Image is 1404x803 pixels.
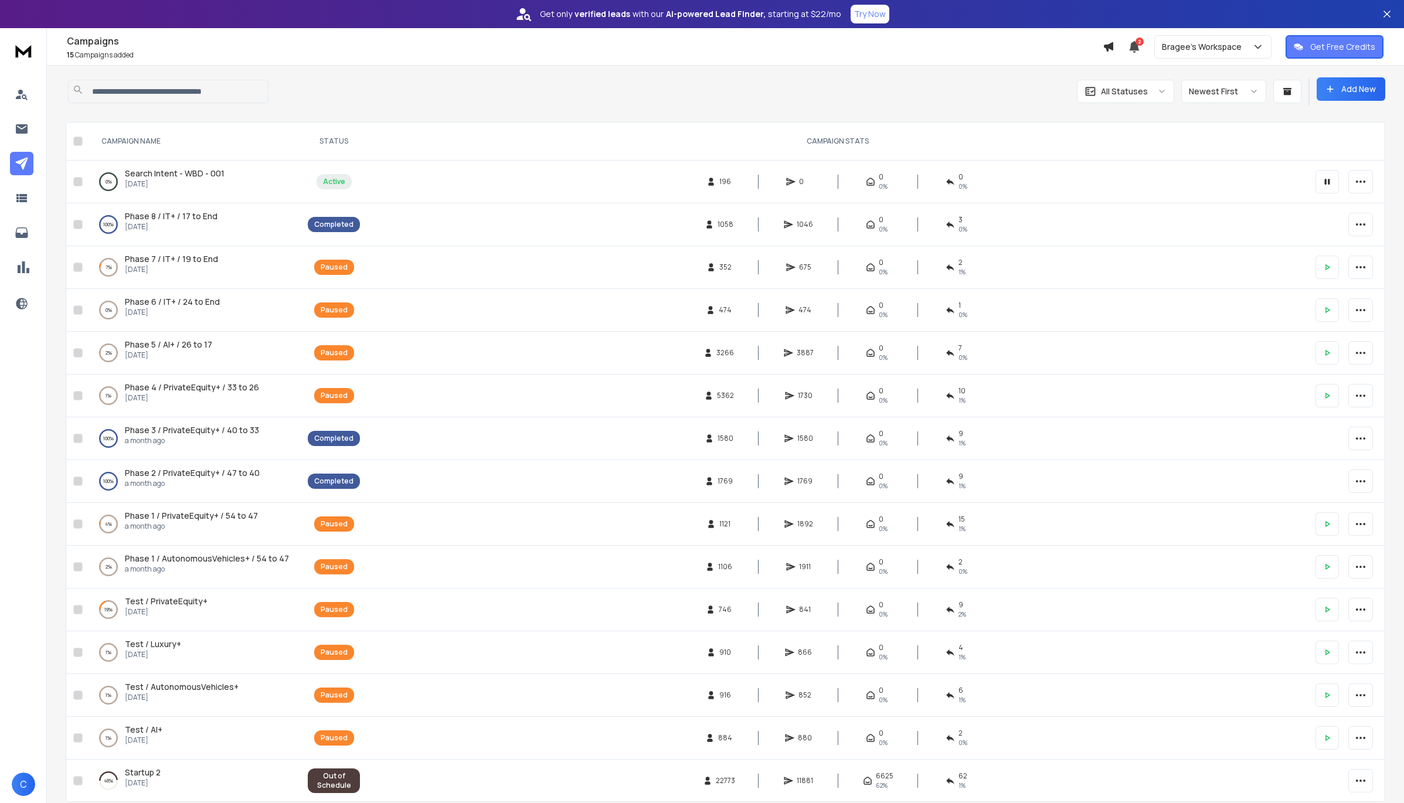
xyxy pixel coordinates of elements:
span: 2 [1136,38,1144,46]
div: Active [323,177,345,186]
span: 11881 [797,776,813,785]
span: Phase 7 / IT+ / 19 to End [125,253,218,264]
p: Get only with our starting at $22/mo [540,8,841,20]
span: 15 [958,515,965,524]
th: CAMPAIGN STATS [367,123,1308,161]
p: [DATE] [125,650,181,659]
div: Paused [321,733,348,743]
span: 675 [799,263,811,272]
p: [DATE] [125,607,208,617]
span: 1 % [958,396,966,405]
span: Phase 3 / PrivateEquity+ / 40 to 33 [125,424,259,435]
span: 1 % [958,438,966,448]
p: [DATE] [125,736,162,745]
span: 474 [719,305,732,315]
span: 0% [879,652,888,662]
span: 0% [879,353,888,362]
td: 0%Search Intent - WBD - 001[DATE] [87,161,301,203]
span: 1580 [718,434,733,443]
span: 474 [798,305,811,315]
a: Phase 6 / IT+ / 24 to End [125,296,220,308]
div: Paused [321,519,348,529]
span: Test / AutonomousVehicles+ [125,681,239,692]
p: 0 % [106,176,112,188]
span: 3266 [716,348,734,358]
div: Paused [321,648,348,657]
span: 1 % [958,652,966,662]
span: 2 [958,258,963,267]
span: 0 % [958,567,967,576]
td: 0%Phase 6 / IT+ / 24 to End[DATE] [87,289,301,332]
p: 1 % [106,732,111,744]
div: Completed [314,220,353,229]
td: 19%Test / PrivateEquity+[DATE] [87,588,301,631]
p: [DATE] [125,179,225,189]
div: Paused [321,391,348,400]
span: Startup 2 [125,767,161,778]
span: 0 % [958,310,967,319]
a: Startup 2 [125,767,161,778]
span: 0 [879,301,883,310]
span: 1 % [958,695,966,705]
span: 916 [719,690,731,700]
span: 1769 [718,477,733,486]
span: 0% [879,524,888,533]
p: [DATE] [125,222,217,232]
span: 852 [798,690,811,700]
span: 0 [879,172,883,182]
span: 1 % [958,481,966,491]
div: Paused [321,305,348,315]
p: 100 % [103,219,114,230]
td: 1%Test / AI+[DATE] [87,717,301,760]
p: 1 % [106,647,111,658]
span: 9 [958,429,963,438]
th: STATUS [301,123,367,161]
span: 880 [798,733,812,743]
td: 1%Test / Luxury+[DATE] [87,631,301,674]
span: 1 % [958,524,966,533]
span: 0 [879,557,883,567]
a: Search Intent - WBD - 001 [125,168,225,179]
a: Phase 1 / PrivateEquity+ / 54 to 47 [125,510,258,522]
span: 1892 [797,519,813,529]
span: 0% [879,438,888,448]
span: 746 [719,605,732,614]
span: 62 [958,771,967,781]
span: 0 [879,215,883,224]
span: 0 [879,686,883,695]
h1: Campaigns [67,34,1103,48]
td: 2%Phase 5 / AI+ / 26 to 17[DATE] [87,332,301,375]
span: 7 [958,343,962,353]
span: 1 % [958,267,966,277]
p: 4 % [105,518,112,530]
span: 0% [879,481,888,491]
p: Campaigns added [67,50,1103,60]
span: 0 [879,643,883,652]
span: 2 [958,729,963,738]
button: C [12,773,35,796]
strong: AI-powered Lead Finder, [666,8,766,20]
td: 100%Phase 8 / IT+ / 17 to End[DATE] [87,203,301,246]
p: a month ago [125,436,259,445]
p: a month ago [125,564,289,574]
p: [DATE] [125,393,259,403]
span: Test / AI+ [125,724,162,735]
span: 0% [879,396,888,405]
span: 1 % [958,781,966,790]
span: Phase 1 / PrivateEquity+ / 54 to 47 [125,510,258,521]
span: 0% [879,738,888,747]
td: 1%Test / AutonomousVehicles+[DATE] [87,674,301,717]
p: 7 % [106,261,112,273]
button: Newest First [1181,80,1266,103]
p: 2 % [106,561,112,573]
p: Try Now [854,8,886,20]
span: 0 [879,258,883,267]
a: Test / AI+ [125,724,162,736]
p: a month ago [125,479,260,488]
span: 841 [799,605,811,614]
span: 1106 [718,562,732,571]
p: [DATE] [125,351,212,360]
span: Test / PrivateEquity+ [125,596,208,607]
